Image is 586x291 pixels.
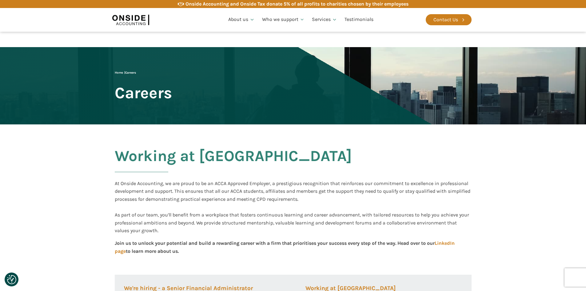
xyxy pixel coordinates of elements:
a: Contact Us [426,14,472,25]
h2: Working at [GEOGRAPHIC_DATA] [115,148,352,180]
span: Careers [115,84,172,101]
a: About us [225,9,258,30]
a: Services [308,9,341,30]
div: Contact Us [433,16,458,24]
a: Testimonials [341,9,377,30]
span: Careers [125,71,136,75]
a: Who we support [258,9,309,30]
img: Onside Accounting [112,13,149,27]
div: Join us to unlock your potential and build a rewarding career with a firm that prioritises your s... [115,239,472,262]
div: At Onside Accounting, we are proud to be an ACCA Approved Employer, a prestigious recognition tha... [115,180,472,235]
span: | [115,71,136,75]
a: LinkedIn page [115,240,455,254]
img: Revisit consent button [7,275,16,284]
button: Consent Preferences [7,275,16,284]
a: Home [115,71,123,75]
